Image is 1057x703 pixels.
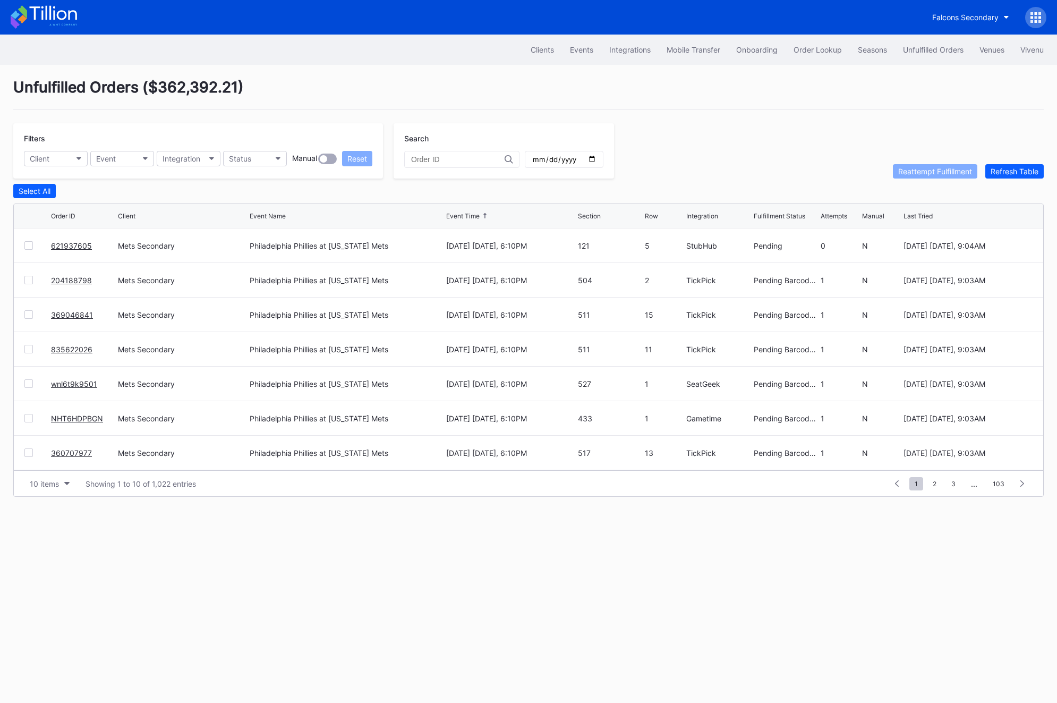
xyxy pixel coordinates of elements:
div: Pending Barcode Validation [754,379,818,388]
div: Philadelphia Phillies at [US_STATE] Mets [250,276,388,285]
div: [DATE] [DATE], 6:10PM [446,241,575,250]
a: Events [562,40,601,60]
div: Event Name [250,212,286,220]
div: Gametime [686,414,751,423]
div: 1 [821,345,859,354]
div: TickPick [686,276,751,285]
div: TickPick [686,448,751,458]
div: Filters [24,134,372,143]
button: Seasons [850,40,895,60]
div: 10 items [30,479,59,488]
span: 3 [946,477,961,490]
div: Philadelphia Phillies at [US_STATE] Mets [250,310,388,319]
span: 103 [987,477,1010,490]
div: Seasons [858,45,887,54]
div: [DATE] [DATE], 6:10PM [446,276,575,285]
div: Philadelphia Phillies at [US_STATE] Mets [250,448,388,458]
div: Mets Secondary [118,310,247,319]
div: 511 [578,310,642,319]
div: [DATE] [DATE], 9:03AM [903,379,1033,388]
div: Event [96,154,116,163]
div: 527 [578,379,642,388]
div: Last Tried [903,212,933,220]
div: N [862,241,901,250]
div: Philadelphia Phillies at [US_STATE] Mets [250,241,388,250]
span: 1 [909,477,923,490]
div: TickPick [686,310,751,319]
span: 2 [927,477,942,490]
div: Row [645,212,658,220]
div: Mets Secondary [118,414,247,423]
div: Venues [979,45,1004,54]
div: Select All [19,187,50,196]
div: Philadelphia Phillies at [US_STATE] Mets [250,345,388,354]
div: ... [963,479,985,488]
div: SeatGeek [686,379,751,388]
div: Falcons Secondary [932,13,999,22]
div: 511 [578,345,642,354]
button: Reset [342,151,372,166]
a: Vivenu [1012,40,1052,60]
div: N [862,310,901,319]
button: Integration [157,151,220,166]
div: Status [229,154,251,163]
div: 1 [821,448,859,458]
div: 5 [645,241,684,250]
div: Philadelphia Phillies at [US_STATE] Mets [250,414,388,423]
button: Unfulfilled Orders [895,40,971,60]
button: Event [90,151,154,166]
a: wnl6t9k9501 [51,379,97,388]
div: Pending Barcode Validation [754,448,818,458]
div: 2 [645,276,684,285]
div: [DATE] [DATE], 9:03AM [903,310,1033,319]
button: Integrations [601,40,659,60]
a: 835622026 [51,345,92,354]
div: N [862,276,901,285]
div: [DATE] [DATE], 9:04AM [903,241,1033,250]
div: [DATE] [DATE], 6:10PM [446,379,575,388]
button: Client [24,151,88,166]
div: Unfulfilled Orders ( $362,392.21 ) [13,78,1044,110]
div: Search [404,134,603,143]
div: 1 [821,414,859,423]
button: Falcons Secondary [924,7,1017,27]
button: Refresh Table [985,164,1044,179]
input: Order ID [411,155,505,164]
div: 11 [645,345,684,354]
button: Select All [13,184,56,198]
div: Pending [754,241,818,250]
button: Venues [971,40,1012,60]
div: Manual [292,154,317,164]
div: Unfulfilled Orders [903,45,964,54]
button: Mobile Transfer [659,40,728,60]
div: N [862,414,901,423]
div: Order Lookup [794,45,842,54]
div: Clients [531,45,554,54]
div: 1 [645,379,684,388]
div: 15 [645,310,684,319]
button: Order Lookup [786,40,850,60]
div: Mets Secondary [118,276,247,285]
div: Order ID [51,212,75,220]
div: Mets Secondary [118,448,247,458]
div: TickPick [686,345,751,354]
div: [DATE] [DATE], 9:03AM [903,345,1033,354]
div: Integrations [609,45,651,54]
div: Integration [163,154,200,163]
div: 517 [578,448,642,458]
div: [DATE] [DATE], 6:10PM [446,345,575,354]
button: Onboarding [728,40,786,60]
div: Integration [686,212,718,220]
div: Section [578,212,601,220]
div: Vivenu [1020,45,1044,54]
a: NHT6HDPBGN [51,414,103,423]
div: Reattempt Fulfillment [898,167,972,176]
div: Mobile Transfer [667,45,720,54]
div: Pending Barcode Validation [754,310,818,319]
div: [DATE] [DATE], 9:03AM [903,448,1033,458]
div: Events [570,45,593,54]
div: Pending Barcode Validation [754,276,818,285]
